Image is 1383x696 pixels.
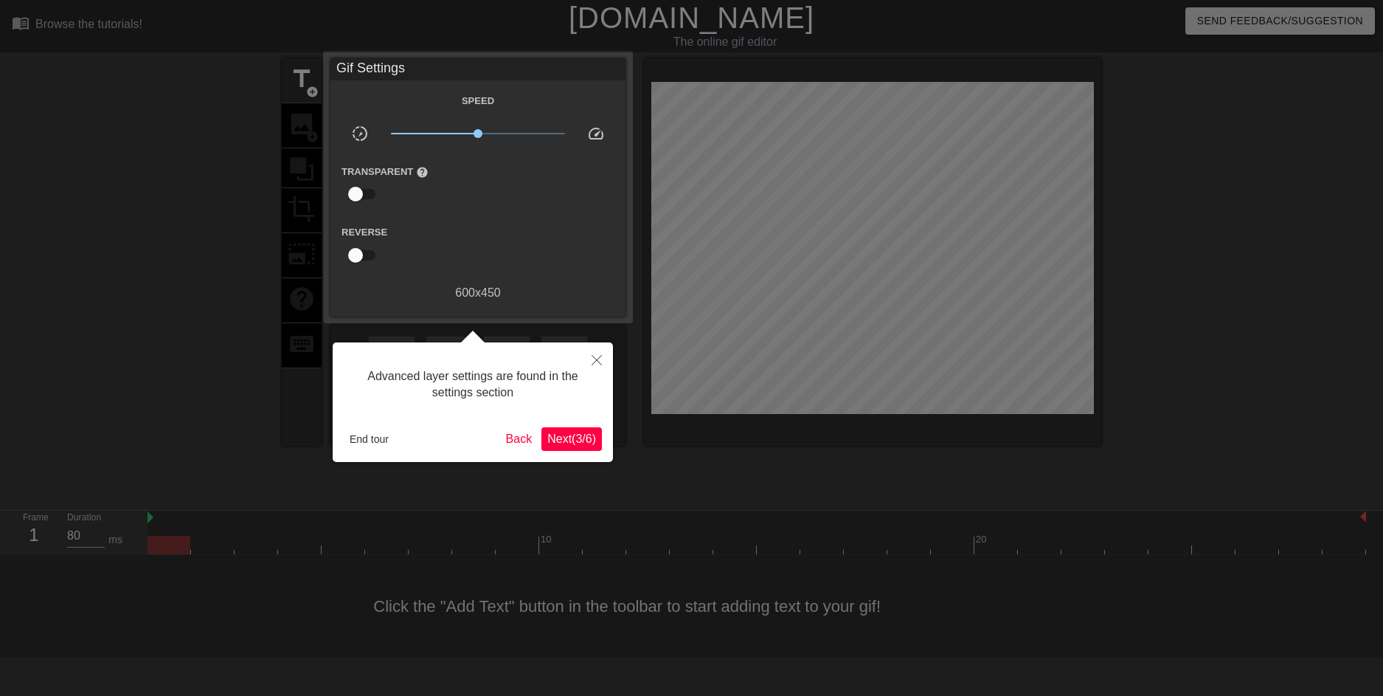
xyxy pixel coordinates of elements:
[344,354,602,416] div: Advanced layer settings are found in the settings section
[344,428,395,450] button: End tour
[500,427,538,451] button: Back
[547,433,596,445] span: Next ( 3 / 6 )
[541,427,602,451] button: Next
[580,342,613,376] button: Close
